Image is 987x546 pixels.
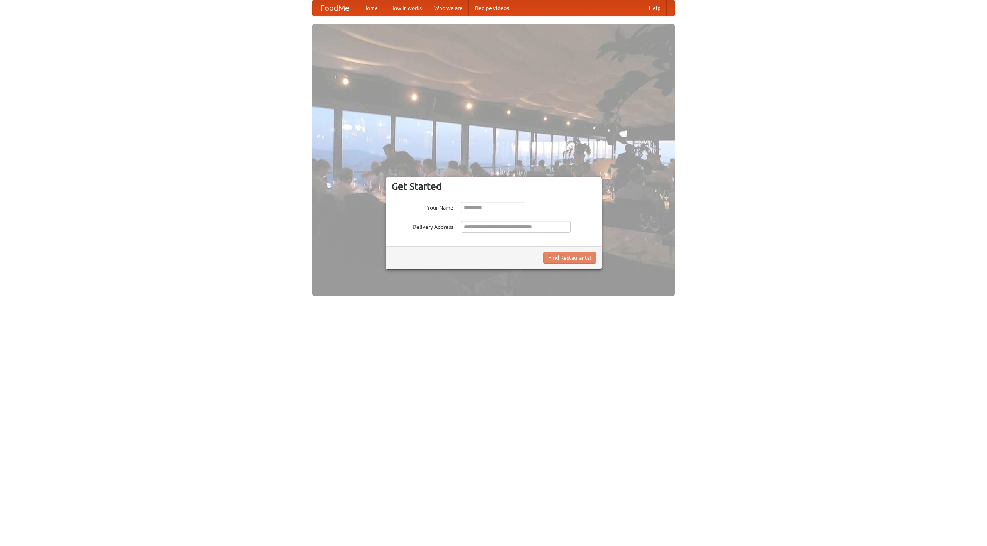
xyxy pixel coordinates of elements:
a: Recipe videos [469,0,515,16]
label: Delivery Address [392,221,453,231]
a: Home [357,0,384,16]
a: FoodMe [313,0,357,16]
button: Find Restaurants! [543,252,596,264]
label: Your Name [392,202,453,211]
h3: Get Started [392,181,596,192]
a: Who we are [428,0,469,16]
a: How it works [384,0,428,16]
a: Help [643,0,667,16]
